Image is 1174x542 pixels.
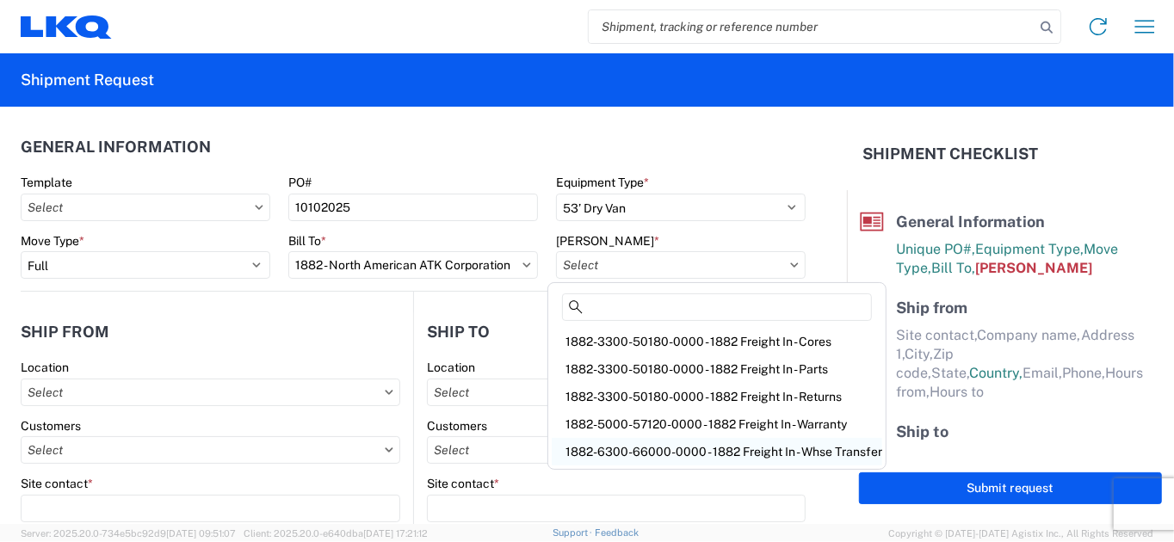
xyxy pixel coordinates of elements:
span: Ship from [896,299,967,317]
span: [PERSON_NAME] [975,260,1092,276]
div: 1882-6300-66000-0000 - 1882 Freight In - Whse Transfer [552,438,882,465]
span: Company name, [977,451,1081,467]
span: Site contact, [896,451,977,467]
span: Phone, [1062,365,1105,381]
h2: Shipment Request [21,70,154,90]
div: 1882-5000-57120-0000 - 1882 Freight In - Warranty [552,410,882,438]
input: Select [21,379,400,406]
div: 1882-3300-50180-0000 - 1882 Freight In - Returns [552,383,882,410]
span: Server: 2025.20.0-734e5bc92d9 [21,528,236,539]
input: Select [288,251,538,279]
span: Site contact, [896,327,977,343]
input: Select [427,436,806,464]
span: Company name, [977,327,1081,343]
label: Site contact [427,476,499,491]
span: General Information [896,212,1045,231]
label: Move Type [21,233,84,249]
label: PO# [288,175,312,190]
h2: General Information [21,139,211,156]
button: Submit request [859,472,1162,504]
span: [DATE] 17:21:12 [363,528,428,539]
label: Location [427,360,475,375]
div: 1882-3300-50180-0000 - 1882 Freight In - Cores [552,328,882,355]
span: Equipment Type, [975,241,1084,257]
span: Unique PO#, [896,241,975,257]
input: Select [21,194,270,221]
span: Country, [969,365,1023,381]
label: Template [21,175,72,190]
span: Client: 2025.20.0-e640dba [244,528,428,539]
label: Location [21,360,69,375]
input: Select [556,251,806,279]
label: [PERSON_NAME] [556,233,659,249]
h2: Ship from [21,323,109,341]
label: Customers [427,418,487,434]
label: Equipment Type [556,175,649,190]
label: Customers [21,418,81,434]
label: Site contact [21,476,93,491]
span: [DATE] 09:51:07 [166,528,236,539]
a: Feedback [595,527,639,538]
label: Bill To [288,233,326,249]
span: City, [905,346,933,362]
span: Hours to [930,384,984,400]
h2: Shipment Checklist [862,144,1038,164]
h2: Ship to [427,323,490,341]
input: Select [21,436,400,464]
div: 1882-3300-50180-0000 - 1882 Freight In - Parts [552,355,882,383]
span: State, [931,365,969,381]
span: Bill To, [931,260,975,276]
a: Support [553,527,596,538]
input: Select [427,379,806,406]
input: Shipment, tracking or reference number [589,10,1035,43]
span: Ship to [896,422,948,440]
span: Email, [1023,365,1062,381]
span: Copyright © [DATE]-[DATE] Agistix Inc., All Rights Reserved [888,526,1153,541]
